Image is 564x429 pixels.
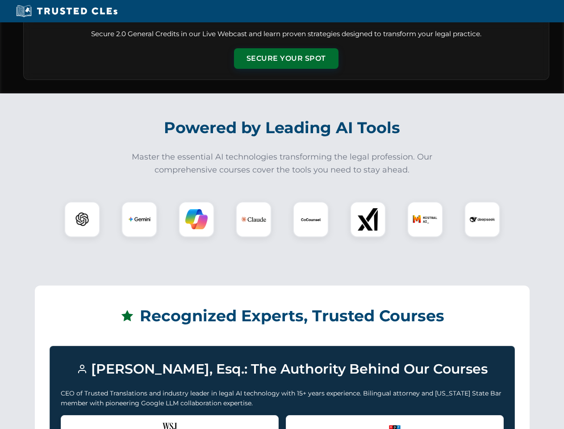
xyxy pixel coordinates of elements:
div: Gemini [121,202,157,237]
img: xAI Logo [357,208,379,231]
p: Secure 2.0 General Credits in our Live Webcast and learn proven strategies designed to transform ... [34,29,538,39]
h2: Powered by Leading AI Tools [35,112,530,143]
img: Copilot Logo [185,208,208,231]
div: CoCounsel [293,202,329,237]
div: Copilot [179,202,214,237]
div: Mistral AI [407,202,443,237]
img: Mistral AI Logo [413,207,438,232]
h3: [PERSON_NAME], Esq.: The Authority Behind Our Courses [61,357,504,381]
p: Master the essential AI technologies transforming the legal profession. Our comprehensive courses... [126,151,439,177]
div: xAI [350,202,386,237]
img: Claude Logo [241,207,266,232]
img: CoCounsel Logo [300,208,322,231]
h2: Recognized Experts, Trusted Courses [50,300,515,332]
img: ChatGPT Logo [69,206,95,232]
div: ChatGPT [64,202,100,237]
div: Claude [236,202,272,237]
p: CEO of Trusted Translations and industry leader in legal AI technology with 15+ years experience.... [61,388,504,408]
img: Trusted CLEs [13,4,120,18]
div: DeepSeek [464,202,500,237]
img: DeepSeek Logo [470,207,495,232]
img: Gemini Logo [128,208,150,231]
button: Secure Your Spot [234,48,338,69]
